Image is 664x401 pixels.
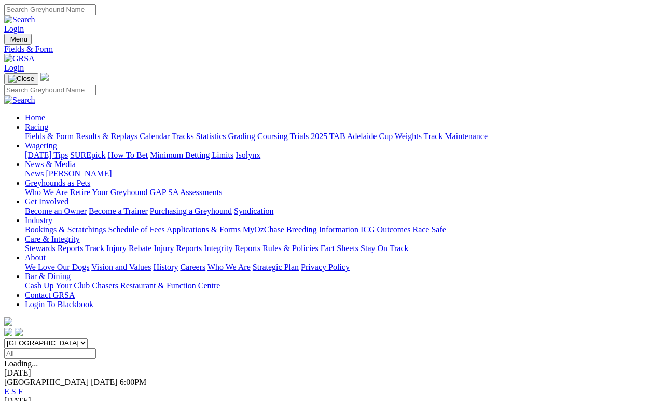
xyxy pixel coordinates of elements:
[4,15,35,24] img: Search
[25,188,660,197] div: Greyhounds as Pets
[25,244,660,253] div: Care & Integrity
[4,387,9,396] a: E
[196,132,226,141] a: Statistics
[204,244,260,253] a: Integrity Reports
[253,262,299,271] a: Strategic Plan
[412,225,446,234] a: Race Safe
[289,132,309,141] a: Trials
[150,188,223,197] a: GAP SA Assessments
[321,244,358,253] a: Fact Sheets
[172,132,194,141] a: Tracks
[25,262,660,272] div: About
[4,4,96,15] input: Search
[154,244,202,253] a: Injury Reports
[262,244,319,253] a: Rules & Policies
[25,253,46,262] a: About
[108,225,164,234] a: Schedule of Fees
[4,328,12,336] img: facebook.svg
[25,291,75,299] a: Contact GRSA
[4,73,38,85] button: Toggle navigation
[25,225,106,234] a: Bookings & Scratchings
[70,150,105,159] a: SUREpick
[395,132,422,141] a: Weights
[25,160,76,169] a: News & Media
[91,378,118,386] span: [DATE]
[4,54,35,63] img: GRSA
[4,95,35,105] img: Search
[85,244,151,253] a: Track Injury Rebate
[424,132,488,141] a: Track Maintenance
[4,348,96,359] input: Select date
[4,63,24,72] a: Login
[25,206,660,216] div: Get Involved
[167,225,241,234] a: Applications & Forms
[4,317,12,326] img: logo-grsa-white.png
[25,262,89,271] a: We Love Our Dogs
[25,122,48,131] a: Racing
[311,132,393,141] a: 2025 TAB Adelaide Cup
[257,132,288,141] a: Coursing
[25,141,57,150] a: Wagering
[150,150,233,159] a: Minimum Betting Limits
[25,197,68,206] a: Get Involved
[15,328,23,336] img: twitter.svg
[25,272,71,281] a: Bar & Dining
[25,234,80,243] a: Care & Integrity
[25,169,660,178] div: News & Media
[25,281,90,290] a: Cash Up Your Club
[25,150,660,160] div: Wagering
[89,206,148,215] a: Become a Trainer
[4,45,660,54] a: Fields & Form
[25,188,68,197] a: Who We Are
[25,178,90,187] a: Greyhounds as Pets
[25,281,660,291] div: Bar & Dining
[25,244,83,253] a: Stewards Reports
[4,34,32,45] button: Toggle navigation
[4,24,24,33] a: Login
[286,225,358,234] a: Breeding Information
[4,85,96,95] input: Search
[361,225,410,234] a: ICG Outcomes
[228,132,255,141] a: Grading
[150,206,232,215] a: Purchasing a Greyhound
[180,262,205,271] a: Careers
[40,73,49,81] img: logo-grsa-white.png
[140,132,170,141] a: Calendar
[4,359,38,368] span: Loading...
[8,75,34,83] img: Close
[11,387,16,396] a: S
[25,113,45,122] a: Home
[10,35,27,43] span: Menu
[236,150,260,159] a: Isolynx
[243,225,284,234] a: MyOzChase
[25,132,74,141] a: Fields & Form
[70,188,148,197] a: Retire Your Greyhound
[92,281,220,290] a: Chasers Restaurant & Function Centre
[91,262,151,271] a: Vision and Values
[120,378,147,386] span: 6:00PM
[4,378,89,386] span: [GEOGRAPHIC_DATA]
[25,225,660,234] div: Industry
[4,368,660,378] div: [DATE]
[18,387,23,396] a: F
[76,132,137,141] a: Results & Replays
[108,150,148,159] a: How To Bet
[153,262,178,271] a: History
[208,262,251,271] a: Who We Are
[301,262,350,271] a: Privacy Policy
[25,300,93,309] a: Login To Blackbook
[25,150,68,159] a: [DATE] Tips
[46,169,112,178] a: [PERSON_NAME]
[25,216,52,225] a: Industry
[25,206,87,215] a: Become an Owner
[234,206,273,215] a: Syndication
[25,169,44,178] a: News
[361,244,408,253] a: Stay On Track
[25,132,660,141] div: Racing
